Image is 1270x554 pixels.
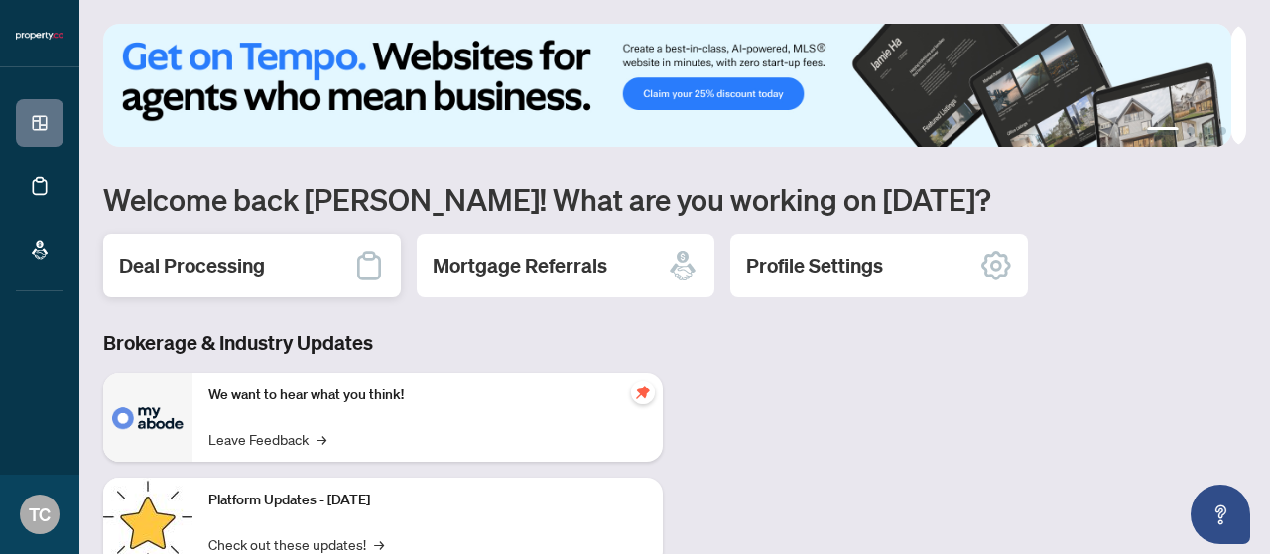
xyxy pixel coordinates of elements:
button: 2 [1187,127,1195,135]
button: Open asap [1191,485,1250,544]
button: 1 [1147,127,1179,135]
h2: Profile Settings [746,252,883,279]
span: TC [29,500,51,528]
p: Platform Updates - [DATE] [208,490,647,511]
span: pushpin [631,381,655,404]
a: Leave Feedback→ [208,428,326,450]
img: Slide 0 [103,24,1231,147]
h1: Welcome back [PERSON_NAME]! What are you working on [DATE]? [103,180,1246,218]
p: We want to hear what you think! [208,385,647,406]
img: logo [16,30,63,42]
span: → [317,428,326,450]
button: 4 [1218,127,1226,135]
h3: Brokerage & Industry Updates [103,329,663,357]
h2: Deal Processing [119,252,265,279]
h2: Mortgage Referrals [433,252,607,279]
button: 3 [1203,127,1210,135]
img: We want to hear what you think! [103,373,192,462]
